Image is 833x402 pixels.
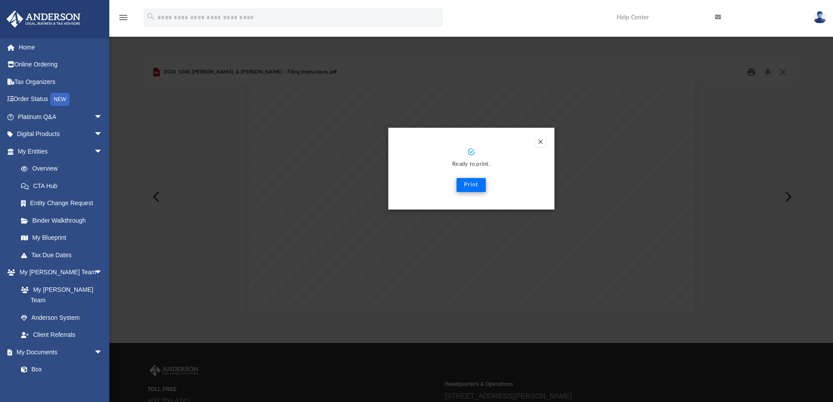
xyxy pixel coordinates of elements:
[12,229,112,247] a: My Blueprint
[6,126,116,143] a: Digital Productsarrow_drop_down
[4,10,83,28] img: Anderson Advisors Platinum Portal
[12,177,116,195] a: CTA Hub
[12,212,116,229] a: Binder Walkthrough
[6,38,116,56] a: Home
[6,91,116,108] a: Order StatusNEW
[397,160,546,170] p: Ready to print.
[12,309,112,326] a: Anderson System
[94,126,112,143] span: arrow_drop_down
[6,264,112,281] a: My [PERSON_NAME] Teamarrow_drop_down
[12,361,107,378] a: Box
[12,246,116,264] a: Tax Due Dates
[94,264,112,282] span: arrow_drop_down
[146,61,797,310] div: Preview
[12,195,116,212] a: Entity Change Request
[6,143,116,160] a: My Entitiesarrow_drop_down
[457,178,486,192] button: Print
[6,343,112,361] a: My Documentsarrow_drop_down
[6,73,116,91] a: Tax Organizers
[94,108,112,126] span: arrow_drop_down
[118,17,129,23] a: menu
[6,108,116,126] a: Platinum Q&Aarrow_drop_down
[813,11,826,24] img: User Pic
[12,160,116,178] a: Overview
[12,281,107,309] a: My [PERSON_NAME] Team
[6,56,116,73] a: Online Ordering
[146,12,156,21] i: search
[12,326,112,344] a: Client Referrals
[50,93,70,106] div: NEW
[94,143,112,161] span: arrow_drop_down
[94,343,112,361] span: arrow_drop_down
[118,12,129,23] i: menu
